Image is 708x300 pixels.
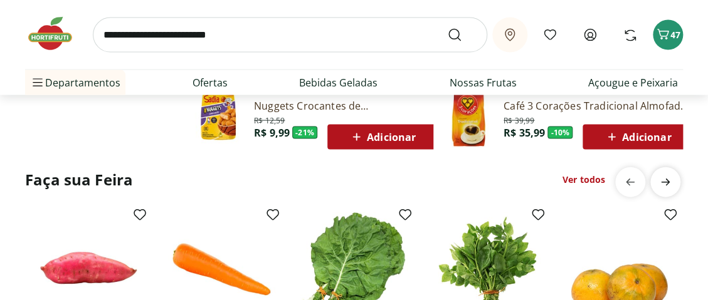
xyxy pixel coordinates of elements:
span: Departamentos [30,68,120,98]
a: Café 3 Corações Tradicional Almofada 500g [504,99,692,113]
button: Submit Search [447,28,477,43]
button: next [650,167,680,197]
img: Café Três Corações Tradicional Almofada 500g [438,88,499,148]
span: R$ 9,99 [254,126,290,140]
span: R$ 39,99 [504,113,534,126]
span: R$ 35,99 [504,126,545,140]
span: 47 [670,29,680,41]
button: Menu [30,68,45,98]
button: Adicionar [327,125,437,150]
span: Adicionar [349,130,416,145]
span: R$ 12,59 [254,113,285,126]
span: - 21 % [292,127,317,139]
span: Adicionar [604,130,671,145]
a: Ofertas [193,75,228,90]
img: Hortifruti [25,15,88,53]
a: Nuggets Crocantes de [PERSON_NAME] 300g [254,99,437,113]
span: - 10 % [547,127,573,139]
a: Açougue e Peixaria [588,75,678,90]
a: Nossas Frutas [450,75,517,90]
button: previous [615,167,645,197]
img: Nuggets Crocantes de Frango Sadia 300g [189,88,249,148]
button: Adicionar [583,125,692,150]
a: Bebidas Geladas [299,75,378,90]
input: search [93,18,487,53]
h2: Faça sua Feira [25,170,133,190]
button: Carrinho [653,20,683,50]
a: Ver todos [563,173,605,186]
